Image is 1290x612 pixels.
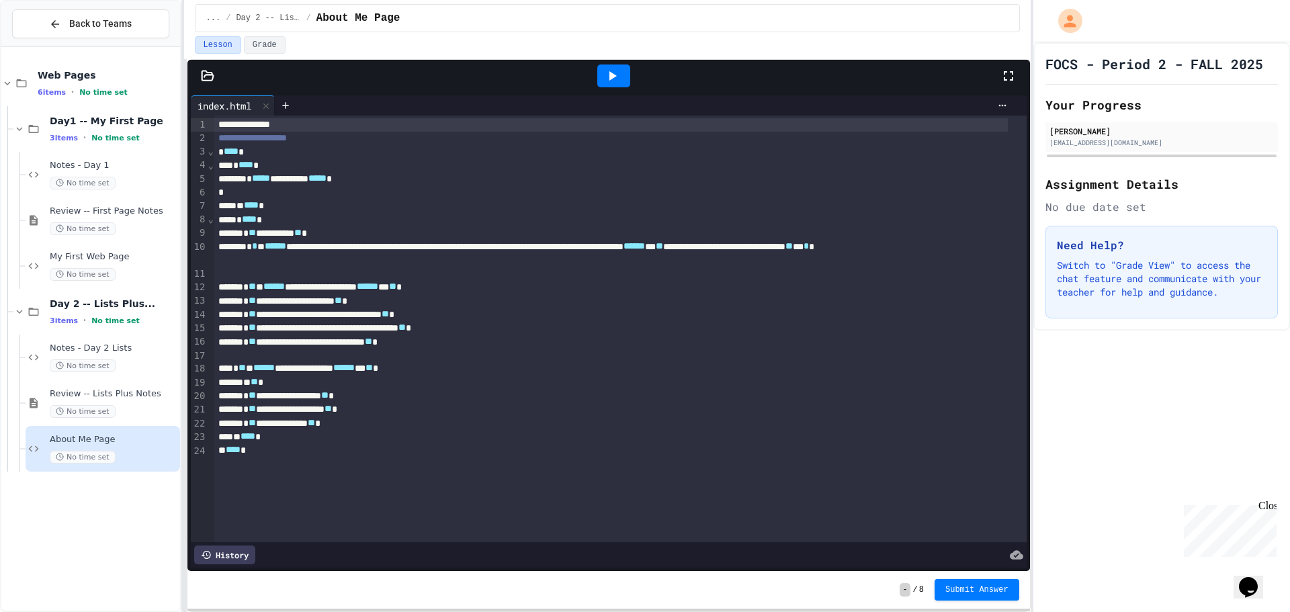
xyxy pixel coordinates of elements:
div: 2 [191,132,208,145]
div: 24 [191,445,208,458]
span: Review -- Lists Plus Notes [50,388,177,400]
div: History [194,545,255,564]
span: No time set [79,88,128,97]
button: Lesson [195,36,241,54]
div: 13 [191,294,208,308]
span: Notes - Day 2 Lists [50,343,177,354]
span: No time set [50,177,116,189]
span: ... [206,13,221,24]
div: 17 [191,349,208,363]
div: 9 [191,226,208,240]
h3: Need Help? [1057,237,1266,253]
button: Back to Teams [12,9,169,38]
div: My Account [1044,5,1086,36]
span: No time set [50,405,116,418]
span: About Me Page [316,10,400,26]
span: Day 2 -- Lists Plus... [50,298,177,310]
div: 22 [191,417,208,431]
span: • [71,87,74,97]
div: 18 [191,362,208,376]
span: Back to Teams [69,17,132,31]
span: • [83,315,86,326]
button: Submit Answer [935,579,1019,601]
iframe: chat widget [1178,500,1277,557]
span: / [306,13,310,24]
div: 1 [191,118,208,132]
div: 16 [191,335,208,349]
div: Chat with us now!Close [5,5,93,85]
h1: FOCS - Period 2 - FALL 2025 [1045,54,1263,73]
span: Fold line [207,160,214,171]
div: index.html [191,95,275,116]
div: 7 [191,200,208,213]
span: - [900,583,910,597]
span: Submit Answer [945,584,1008,595]
span: Notes - Day 1 [50,160,177,171]
span: 3 items [50,316,78,325]
div: 5 [191,173,208,186]
div: 4 [191,159,208,172]
span: No time set [50,222,116,235]
div: 10 [191,241,208,268]
div: 11 [191,267,208,281]
span: Fold line [207,214,214,224]
span: No time set [50,359,116,372]
div: No due date set [1045,199,1278,215]
div: [PERSON_NAME] [1049,125,1274,137]
span: / [913,584,918,595]
div: 12 [191,281,208,294]
div: index.html [191,99,258,113]
span: • [83,132,86,143]
span: About Me Page [50,434,177,445]
span: Day1 -- My First Page [50,115,177,127]
div: 8 [191,213,208,226]
span: No time set [50,451,116,464]
span: Day 2 -- Lists Plus... [236,13,300,24]
div: 6 [191,186,208,200]
span: Review -- First Page Notes [50,206,177,217]
span: No time set [50,268,116,281]
div: [EMAIL_ADDRESS][DOMAIN_NAME] [1049,138,1274,148]
span: / [226,13,230,24]
span: 3 items [50,134,78,142]
div: 23 [191,431,208,444]
div: 3 [191,145,208,159]
div: 20 [191,390,208,403]
iframe: chat widget [1234,558,1277,599]
div: 14 [191,308,208,322]
span: No time set [91,316,140,325]
span: Web Pages [38,69,177,81]
div: 21 [191,403,208,417]
button: Grade [244,36,286,54]
span: No time set [91,134,140,142]
div: 19 [191,376,208,390]
span: 8 [919,584,924,595]
span: My First Web Page [50,251,177,263]
p: Switch to "Grade View" to access the chat feature and communicate with your teacher for help and ... [1057,259,1266,299]
span: Fold line [207,146,214,157]
h2: Your Progress [1045,95,1278,114]
h2: Assignment Details [1045,175,1278,193]
div: 15 [191,322,208,335]
span: 6 items [38,88,66,97]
